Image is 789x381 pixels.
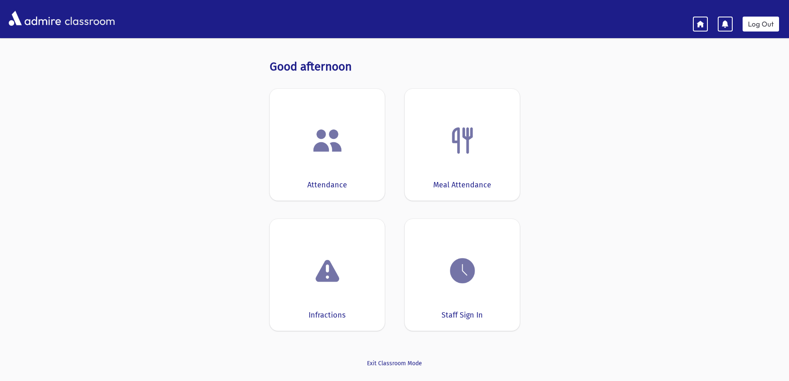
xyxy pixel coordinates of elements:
[312,125,343,156] img: users.png
[307,180,347,191] div: Attendance
[270,60,520,74] h3: Good afternoon
[63,7,115,29] span: classroom
[442,310,483,321] div: Staff Sign In
[433,180,491,191] div: Meal Attendance
[447,255,478,286] img: clock.png
[270,359,520,368] a: Exit Classroom Mode
[447,125,478,156] img: Fork.png
[312,257,343,288] img: exclamation.png
[309,310,345,321] div: Infractions
[7,9,63,28] img: AdmirePro
[743,17,779,32] a: Log Out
